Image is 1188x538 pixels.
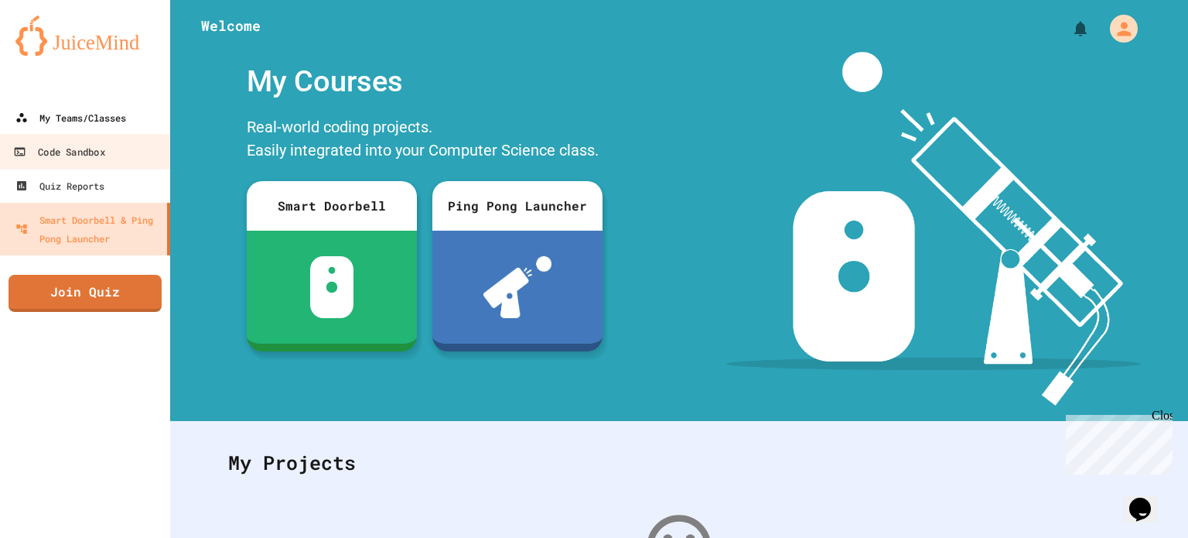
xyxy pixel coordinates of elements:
[15,15,155,56] img: logo-orange.svg
[726,52,1141,406] img: banner-image-my-projects.png
[1094,11,1142,46] div: My Account
[432,181,603,231] div: Ping Pong Launcher
[213,433,1145,493] div: My Projects
[1123,476,1173,523] iframe: chat widget
[1043,15,1094,42] div: My Notifications
[15,176,104,195] div: Quiz Reports
[9,275,162,312] a: Join Quiz
[1060,409,1173,475] iframe: chat widget
[6,6,107,98] div: Chat with us now!Close
[247,181,417,231] div: Smart Doorbell
[15,211,161,248] div: Smart Doorbell & Ping Pong Launcher
[239,52,610,111] div: My Courses
[310,256,354,318] img: sdb-white.svg
[483,256,552,318] img: ppl-with-ball.png
[13,142,104,162] div: Code Sandbox
[15,108,126,127] div: My Teams/Classes
[239,111,610,170] div: Real-world coding projects. Easily integrated into your Computer Science class.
